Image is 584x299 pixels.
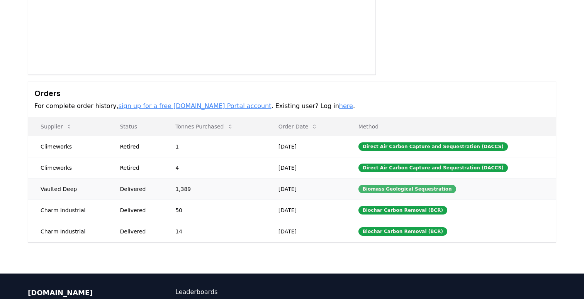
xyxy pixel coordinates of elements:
td: Climeworks [28,136,107,157]
p: [DOMAIN_NAME] [28,287,144,298]
div: Delivered [120,185,157,193]
td: 50 [163,199,266,221]
p: Status [114,123,157,130]
button: Supplier [34,119,78,134]
div: Retired [120,164,157,172]
td: [DATE] [266,221,346,242]
div: Delivered [120,228,157,235]
td: 14 [163,221,266,242]
td: 1 [163,136,266,157]
a: sign up for a free [DOMAIN_NAME] Portal account [119,102,272,110]
p: For complete order history, . Existing user? Log in . [34,101,550,111]
button: Tonnes Purchased [169,119,239,134]
h3: Orders [34,88,550,99]
div: Delivered [120,206,157,214]
td: [DATE] [266,157,346,178]
a: Leaderboards [175,287,292,297]
td: Vaulted Deep [28,178,107,199]
td: [DATE] [266,199,346,221]
td: 1,389 [163,178,266,199]
td: Charm Industrial [28,221,107,242]
td: [DATE] [266,136,346,157]
td: Climeworks [28,157,107,178]
div: Biochar Carbon Removal (BCR) [358,206,447,215]
td: [DATE] [266,178,346,199]
div: Biochar Carbon Removal (BCR) [358,227,447,236]
div: Direct Air Carbon Capture and Sequestration (DACCS) [358,142,508,151]
div: Retired [120,143,157,150]
a: here [339,102,353,110]
button: Order Date [272,119,324,134]
div: Direct Air Carbon Capture and Sequestration (DACCS) [358,164,508,172]
td: Charm Industrial [28,199,107,221]
div: Biomass Geological Sequestration [358,185,456,193]
p: Method [352,123,550,130]
td: 4 [163,157,266,178]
